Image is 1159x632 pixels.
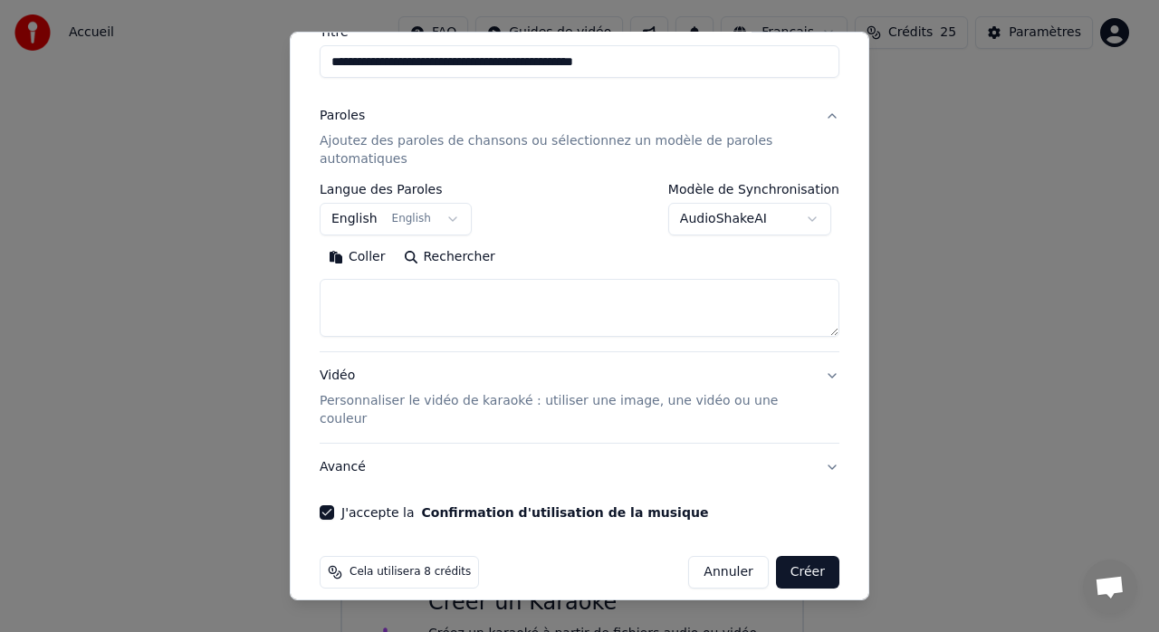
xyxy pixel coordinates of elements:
[320,183,472,196] label: Langue des Paroles
[320,243,395,272] button: Coller
[320,132,810,168] p: Ajoutez des paroles de chansons ou sélectionnez un modèle de paroles automatiques
[395,243,504,272] button: Rechercher
[350,565,471,579] span: Cela utilisera 8 crédits
[320,392,810,428] p: Personnaliser le vidéo de karaoké : utiliser une image, une vidéo ou une couleur
[320,107,365,125] div: Paroles
[688,556,768,589] button: Annuler
[341,506,708,519] label: J'accepte la
[320,183,839,351] div: ParolesAjoutez des paroles de chansons ou sélectionnez un modèle de paroles automatiques
[320,92,839,183] button: ParolesAjoutez des paroles de chansons ou sélectionnez un modèle de paroles automatiques
[320,352,839,443] button: VidéoPersonnaliser le vidéo de karaoké : utiliser une image, une vidéo ou une couleur
[320,444,839,491] button: Avancé
[421,506,708,519] button: J'accepte la
[320,367,810,428] div: Vidéo
[320,25,839,38] label: Titre
[776,556,839,589] button: Créer
[668,183,839,196] label: Modèle de Synchronisation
